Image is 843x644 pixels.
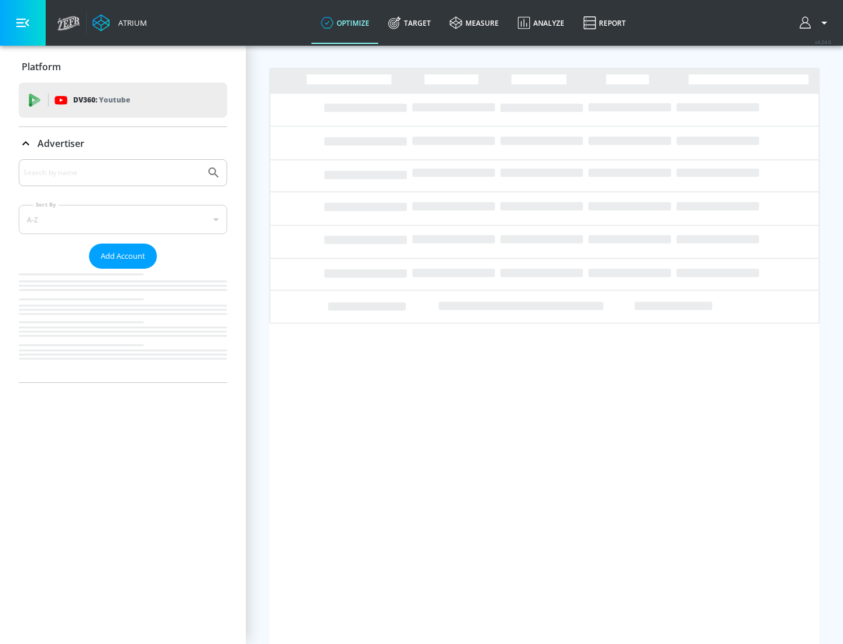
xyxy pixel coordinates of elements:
div: Atrium [114,18,147,28]
a: Report [574,2,635,44]
a: optimize [311,2,379,44]
p: Youtube [99,94,130,106]
input: Search by name [23,165,201,180]
a: measure [440,2,508,44]
button: Add Account [89,244,157,269]
span: Add Account [101,249,145,263]
p: DV360: [73,94,130,107]
a: Analyze [508,2,574,44]
span: v 4.24.0 [815,39,831,45]
div: Platform [19,50,227,83]
div: A-Z [19,205,227,234]
div: DV360: Youtube [19,83,227,118]
a: Atrium [92,14,147,32]
a: Target [379,2,440,44]
label: Sort By [33,201,59,208]
p: Advertiser [37,137,84,150]
div: Advertiser [19,159,227,382]
nav: list of Advertiser [19,269,227,382]
p: Platform [22,60,61,73]
div: Advertiser [19,127,227,160]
